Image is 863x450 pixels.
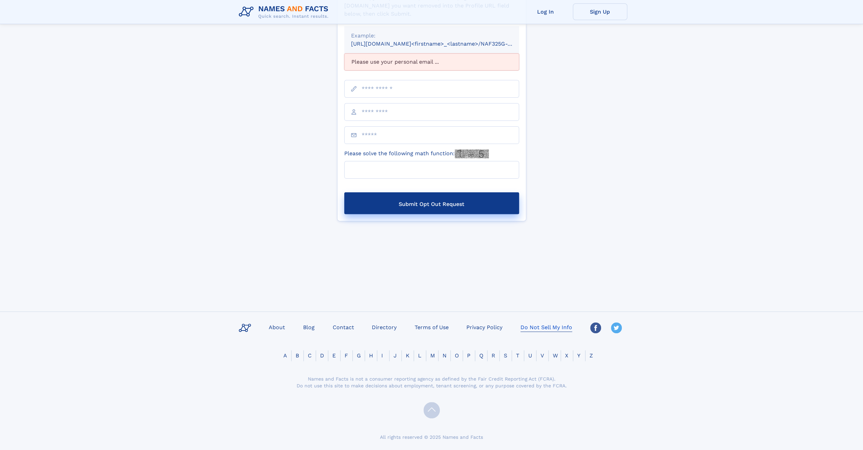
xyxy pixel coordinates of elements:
[236,434,627,440] div: All rights reserved © 2025 Names and Facts
[344,53,519,70] div: Please use your personal email ...
[344,192,519,214] button: Submit Opt Out Request
[500,352,511,359] a: S
[341,352,352,359] a: F
[438,352,451,359] a: N
[573,3,627,20] a: Sign Up
[330,322,356,332] a: Contact
[590,322,601,333] img: Facebook
[236,3,334,21] img: Logo Names and Facts
[426,352,439,359] a: M
[487,352,499,359] a: R
[412,322,451,332] a: Terms of Use
[512,352,524,359] a: T
[296,375,568,389] div: Names and Facts is not a consumer reporting agency as defined by the Fair Credit Reporting Act (F...
[344,149,489,158] label: Please solve the following math function:
[365,352,377,359] a: H
[377,352,387,359] a: I
[518,3,573,20] a: Log In
[292,352,303,359] a: B
[573,352,584,359] a: Y
[585,352,597,359] a: Z
[279,352,291,359] a: A
[402,352,414,359] a: K
[451,352,463,359] a: O
[266,322,288,332] a: About
[561,352,572,359] a: X
[300,322,317,332] a: Blog
[518,322,575,332] a: Do Not Sell My Info
[611,322,622,333] img: Twitter
[549,352,562,359] a: W
[536,352,548,359] a: V
[475,352,487,359] a: Q
[351,41,532,47] small: [URL][DOMAIN_NAME]<firstname>_<lastname>/NAF325G-xxxxxxxx
[328,352,340,359] a: E
[351,32,512,40] div: Example:
[304,352,316,359] a: C
[414,352,426,359] a: L
[389,352,401,359] a: J
[463,352,475,359] a: P
[316,352,328,359] a: D
[464,322,505,332] a: Privacy Policy
[524,352,536,359] a: U
[369,322,399,332] a: Directory
[353,352,365,359] a: G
